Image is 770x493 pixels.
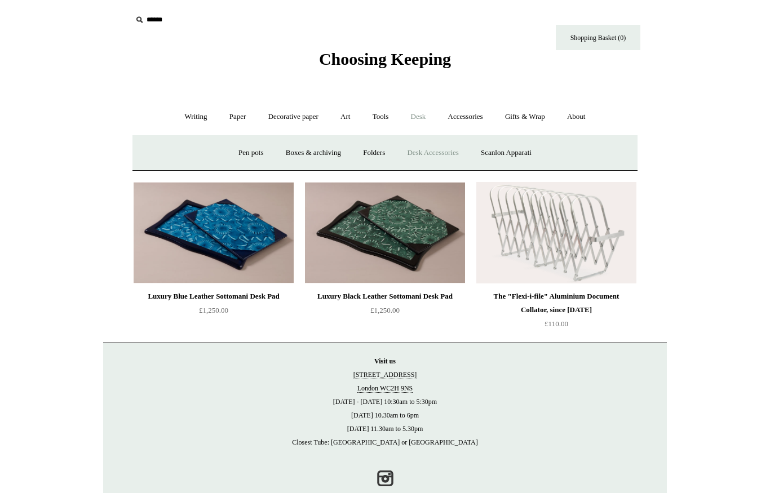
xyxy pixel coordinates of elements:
[305,290,465,336] a: Luxury Black Leather Sottomani Desk Pad £1,250.00
[319,50,451,68] span: Choosing Keeping
[134,290,294,336] a: Luxury Blue Leather Sottomani Desk Pad £1,250.00
[134,182,294,283] img: Luxury Blue Leather Sottomani Desk Pad
[545,319,568,328] span: £110.00
[228,138,273,168] a: Pen pots
[308,290,462,303] div: Luxury Black Leather Sottomani Desk Pad
[374,357,396,365] strong: Visit us
[557,102,596,132] a: About
[199,306,228,314] span: £1,250.00
[370,306,400,314] span: £1,250.00
[219,102,256,132] a: Paper
[276,138,351,168] a: Boxes & archiving
[175,102,218,132] a: Writing
[495,102,555,132] a: Gifts & Wrap
[305,182,465,283] a: Luxury Black Leather Sottomani Desk Pad Luxury Black Leather Sottomani Desk Pad
[362,102,399,132] a: Tools
[479,290,634,317] div: The "Flexi-i-file" Aluminium Document Collator, since [DATE]
[134,182,294,283] a: Luxury Blue Leather Sottomani Desk Pad Luxury Blue Leather Sottomani Desk Pad
[438,102,493,132] a: Accessories
[476,182,636,283] a: The "Flexi-i-file" Aluminium Document Collator, since 1941 The "Flexi-i-file" Aluminium Document ...
[397,138,468,168] a: Desk Accessories
[471,138,542,168] a: Scanlon Apparati
[476,182,636,283] img: The "Flexi-i-file" Aluminium Document Collator, since 1941
[319,59,451,66] a: Choosing Keeping
[353,138,395,168] a: Folders
[258,102,329,132] a: Decorative paper
[330,102,360,132] a: Art
[373,466,397,491] a: Instagram
[556,25,640,50] a: Shopping Basket (0)
[136,290,291,303] div: Luxury Blue Leather Sottomani Desk Pad
[476,290,636,336] a: The "Flexi-i-file" Aluminium Document Collator, since [DATE] £110.00
[114,354,656,449] p: [DATE] - [DATE] 10:30am to 5:30pm [DATE] 10.30am to 6pm [DATE] 11.30am to 5.30pm Closest Tube: [G...
[305,182,465,283] img: Luxury Black Leather Sottomani Desk Pad
[401,102,436,132] a: Desk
